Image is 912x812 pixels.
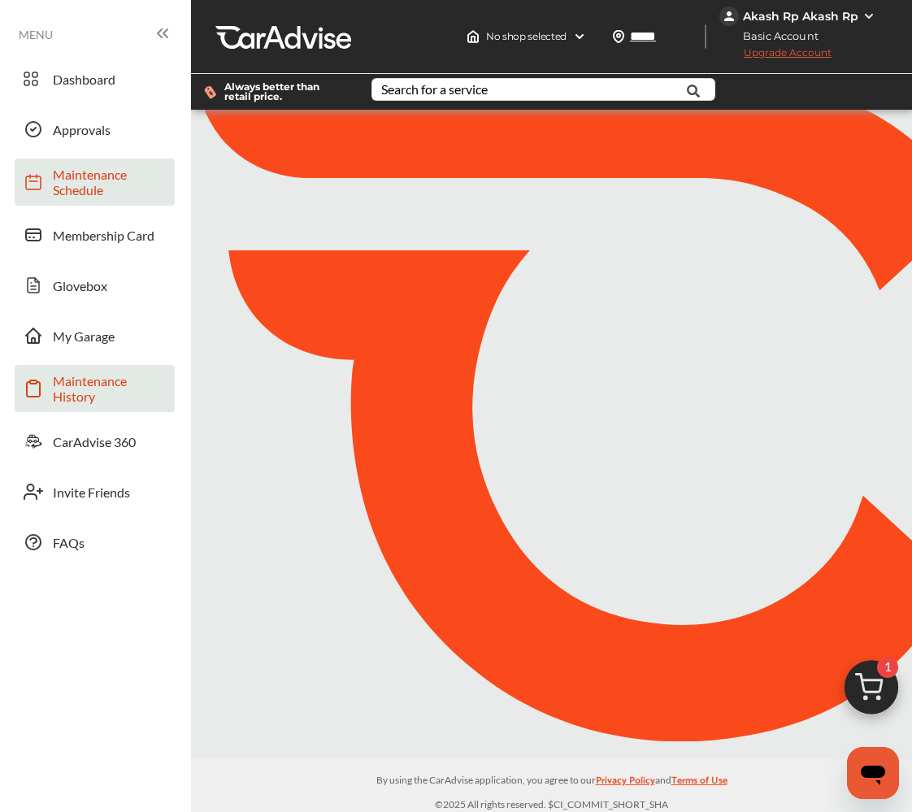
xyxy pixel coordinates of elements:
img: cart_icon.3d0951e8.svg [832,653,910,731]
img: header-home-logo.8d720a4f.svg [467,30,480,43]
a: FAQs [15,521,175,563]
img: jVpblrzwTbfkPYzPPzSLxeg0AAAAASUVORK5CYII= [719,7,739,26]
span: MENU [19,28,53,41]
span: Dashboard [53,72,167,87]
span: My Garage [53,328,167,344]
img: WGsFRI8htEPBVLJbROoPRyZpYNWhNONpIPPETTm6eUC0GeLEiAAAAAElFTkSuQmCC [862,10,875,23]
span: Invite Friends [53,484,167,500]
a: Maintenance History [15,365,175,412]
span: $CI_COMMIT_SHORT_SHA [546,798,668,810]
span: Approvals [53,122,167,137]
a: My Garage [15,315,175,357]
span: Maintenance History [53,373,167,404]
span: CarAdvise 360 [53,434,167,449]
span: 1 [877,657,898,678]
a: Invite Friends [15,471,175,513]
span: Always better than retail price. [224,82,345,102]
span: No shop selected [486,30,567,43]
div: Akash Rp Akash Rp [743,9,858,24]
span: Glovebox [53,278,167,293]
a: Dashboard [15,58,175,100]
img: header-down-arrow.9dd2ce7d.svg [573,30,586,43]
a: Terms of Use [671,773,727,797]
a: Glovebox [15,264,175,306]
span: Upgrade Account [719,46,832,67]
a: Approvals [15,108,175,150]
a: Maintenance Schedule [15,158,175,206]
span: FAQs [53,535,167,550]
iframe: Button to launch messaging window [847,747,899,799]
p: By using the CarAdvise application, you agree to our and [191,773,912,788]
span: Basic Account [721,28,831,45]
span: Maintenance Schedule [53,167,167,198]
div: Search for a service [381,83,488,96]
img: dollor_label_vector.a70140d1.svg [204,85,216,99]
img: header-divider.bc55588e.svg [705,24,706,49]
span: Membership Card [53,228,167,243]
img: location_vector.a44bc228.svg [612,30,625,43]
a: Membership Card [15,214,175,256]
a: CarAdvise 360 [15,420,175,462]
img: CA_CheckIcon.cf4f08d4.svg [562,389,603,423]
a: Privacy Policy [596,773,655,797]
